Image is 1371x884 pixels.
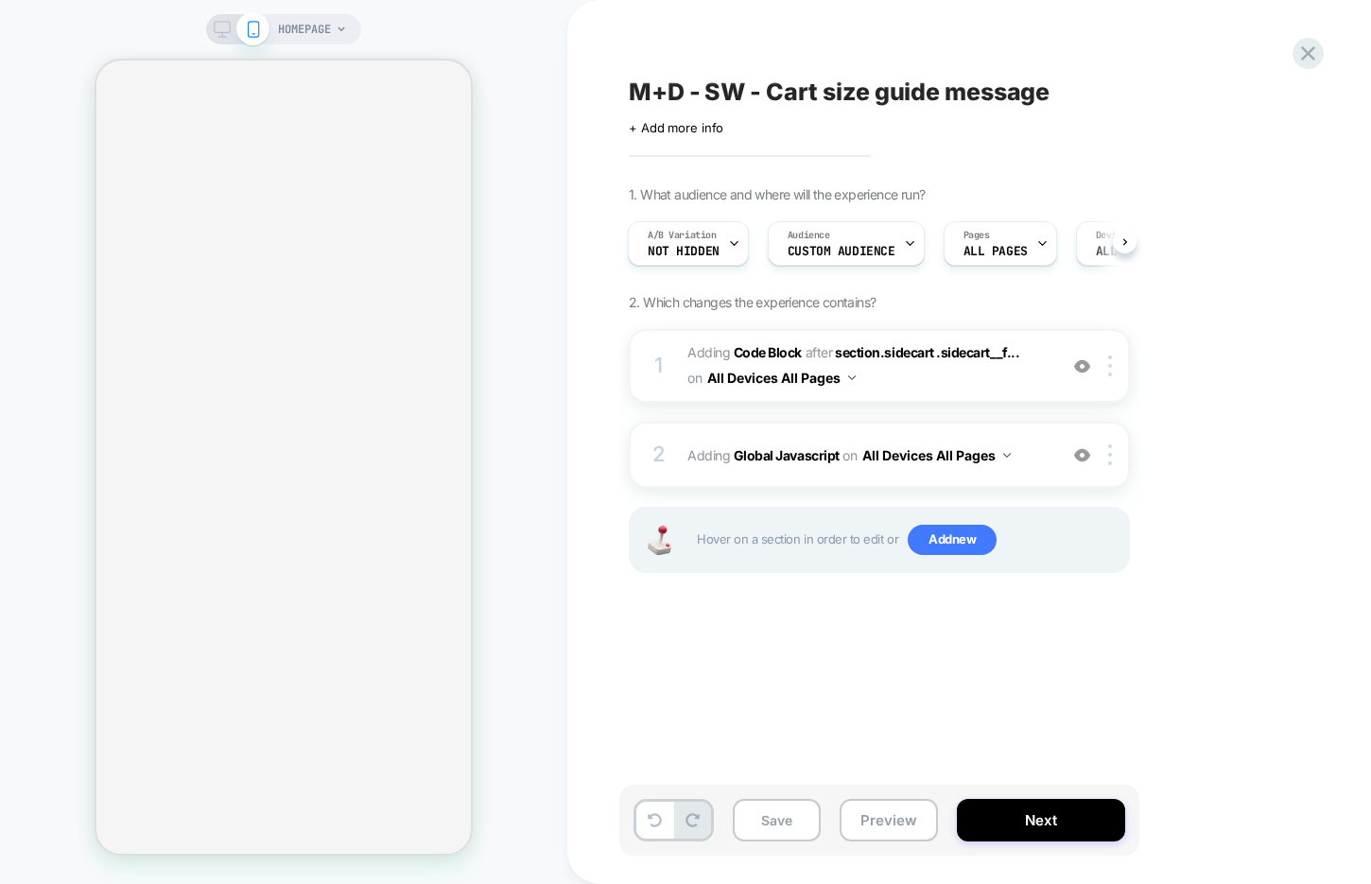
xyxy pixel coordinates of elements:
span: Adding [687,344,802,360]
span: Audience [788,229,830,242]
img: down arrow [848,375,856,380]
button: Preview [840,799,938,841]
b: Code Block [734,344,802,360]
span: Custom Audience [788,245,895,258]
span: HOMEPAGE [278,14,331,44]
b: Global Javascript [734,447,840,463]
span: Devices [1096,229,1133,242]
span: on [687,366,702,390]
img: down arrow [1003,453,1011,458]
div: 1 [650,347,668,385]
button: All Devices All Pages [707,364,856,391]
img: Joystick [640,526,678,555]
button: Next [957,799,1125,841]
span: ALL PAGES [963,245,1028,258]
span: on [842,443,857,467]
button: Save [733,799,821,841]
span: Adding [687,442,1048,469]
span: Pages [963,229,990,242]
span: Hover on a section in order to edit or [697,525,1119,555]
span: ALL DEVICES [1096,245,1174,258]
img: close [1108,355,1112,376]
span: A/B Variation [648,229,717,242]
img: close [1108,444,1112,465]
img: crossed eye [1074,358,1090,374]
span: not hidden [648,245,720,258]
span: Add new [908,525,997,555]
span: 1. What audience and where will the experience run? [629,186,925,202]
span: section.sidecart .sidecart__f... [835,344,1019,360]
span: + Add more info [629,120,723,135]
img: crossed eye [1074,447,1090,463]
span: M+D - SW - Cart size guide message [629,78,1050,106]
button: All Devices All Pages [862,442,1011,469]
span: AFTER [806,344,833,360]
span: 2. Which changes the experience contains? [629,294,876,310]
div: 2 [650,436,668,474]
